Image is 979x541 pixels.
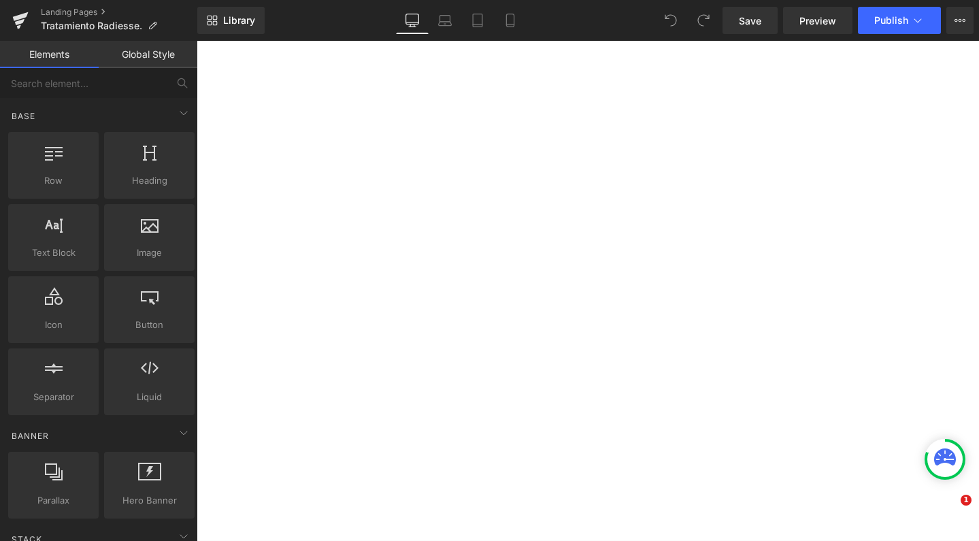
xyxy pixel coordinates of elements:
[12,246,95,260] span: Text Block
[874,15,908,26] span: Publish
[108,174,190,188] span: Heading
[396,7,429,34] a: Desktop
[108,246,190,260] span: Image
[108,493,190,508] span: Hero Banner
[946,7,974,34] button: More
[933,495,965,527] iframe: Intercom live chat
[10,110,37,122] span: Base
[429,7,461,34] a: Laptop
[12,174,95,188] span: Row
[99,41,197,68] a: Global Style
[739,14,761,28] span: Save
[12,493,95,508] span: Parallax
[41,20,142,31] span: Tratamiento Radiesse.
[783,7,852,34] a: Preview
[197,7,265,34] a: New Library
[10,429,50,442] span: Banner
[494,7,527,34] a: Mobile
[657,7,684,34] button: Undo
[799,14,836,28] span: Preview
[12,318,95,332] span: Icon
[108,390,190,404] span: Liquid
[108,318,190,332] span: Button
[223,14,255,27] span: Library
[961,495,972,506] span: 1
[41,7,197,18] a: Landing Pages
[858,7,941,34] button: Publish
[690,7,717,34] button: Redo
[12,390,95,404] span: Separator
[461,7,494,34] a: Tablet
